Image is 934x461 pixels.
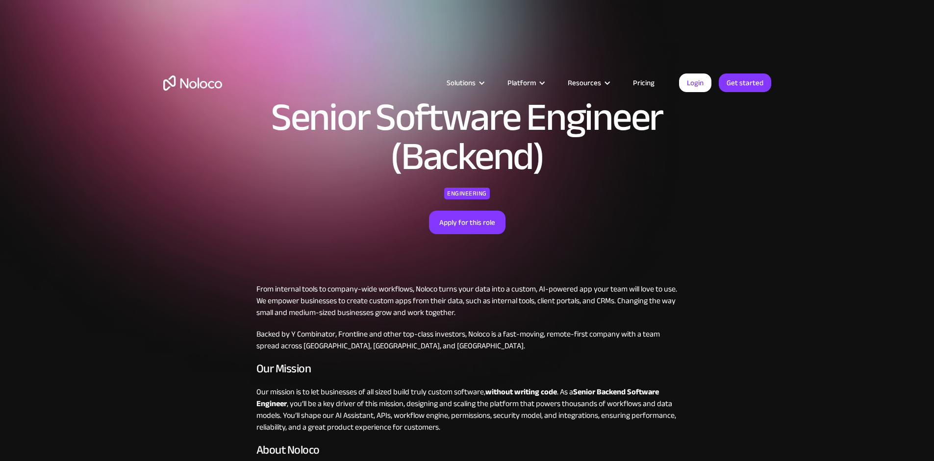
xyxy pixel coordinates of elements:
[621,76,667,89] a: Pricing
[434,76,495,89] div: Solutions
[568,76,601,89] div: Resources
[679,73,711,92] a: Login
[256,362,678,376] h3: Our Mission
[507,76,536,89] div: Platform
[555,76,621,89] div: Resources
[485,385,557,399] strong: without writing code
[256,386,678,433] p: Our mission is to let businesses of all sized build truly custom software, . As a , you’ll be a k...
[429,211,505,234] a: Apply for this role
[447,76,476,89] div: Solutions
[256,328,678,352] p: Backed by Y Combinator, Frontline and other top-class investors, Noloco is a fast-moving, remote-...
[719,73,771,92] a: Get started
[256,283,678,318] p: From internal tools to company-wide workflows, Noloco turns your data into a custom, AI-powered a...
[163,75,222,91] a: home
[215,98,720,176] h1: Senior Software Engineer (Backend)
[256,443,678,458] h3: About Noloco
[444,188,490,199] div: Engineering
[256,385,659,411] strong: Senior Backend Software Engineer
[495,76,555,89] div: Platform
